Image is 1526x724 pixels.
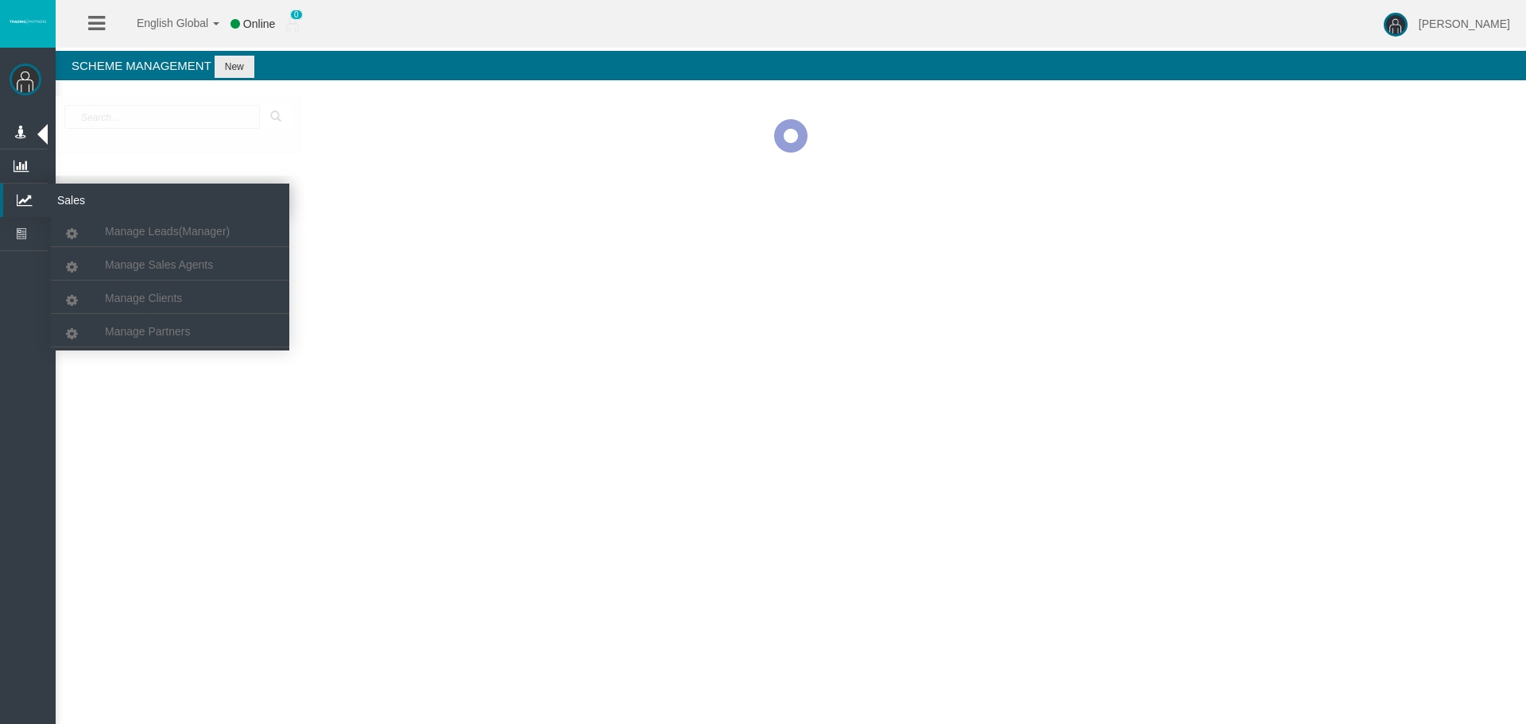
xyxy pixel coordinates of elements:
[51,250,289,279] a: Manage Sales Agents
[290,10,303,20] span: 0
[8,18,48,25] img: logo.svg
[72,59,211,72] span: Scheme Management
[105,292,182,304] span: Manage Clients
[215,56,254,78] button: New
[45,184,201,217] span: Sales
[1384,13,1408,37] img: user-image
[1419,17,1510,30] span: [PERSON_NAME]
[51,317,289,346] a: Manage Partners
[105,325,190,338] span: Manage Partners
[286,17,299,33] img: user_small.png
[105,225,230,238] span: Manage Leads(Manager)
[105,258,213,271] span: Manage Sales Agents
[116,17,208,29] span: English Global
[243,17,275,30] span: Online
[3,184,289,217] a: Sales
[51,284,289,312] a: Manage Clients
[51,217,289,246] a: Manage Leads(Manager)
